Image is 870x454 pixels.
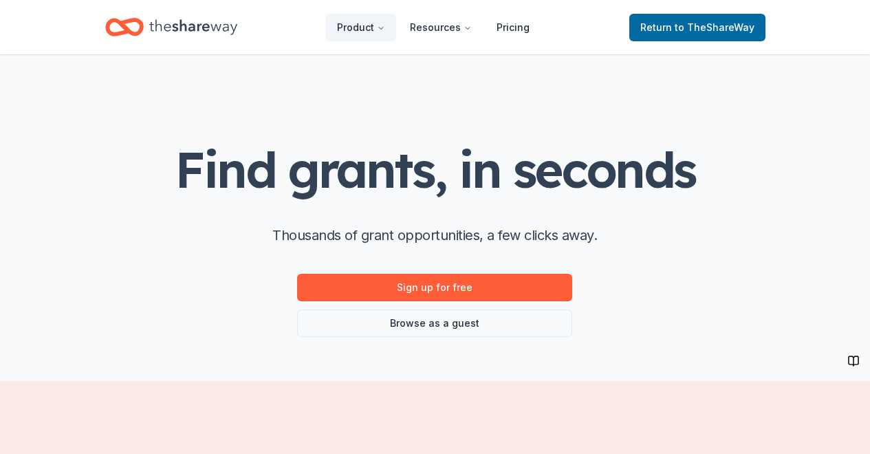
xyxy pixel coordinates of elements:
span: to TheShareWay [675,21,754,33]
button: Resources [399,14,483,41]
a: Sign up for free [297,274,572,301]
a: Returnto TheShareWay [629,14,765,41]
a: Pricing [486,14,541,41]
nav: Main [326,11,541,43]
p: Thousands of grant opportunities, a few clicks away. [272,224,597,246]
a: Browse as a guest [297,310,572,337]
a: Home [105,11,237,43]
button: Product [326,14,396,41]
span: Return [640,19,754,36]
h1: Find grants, in seconds [175,142,695,197]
